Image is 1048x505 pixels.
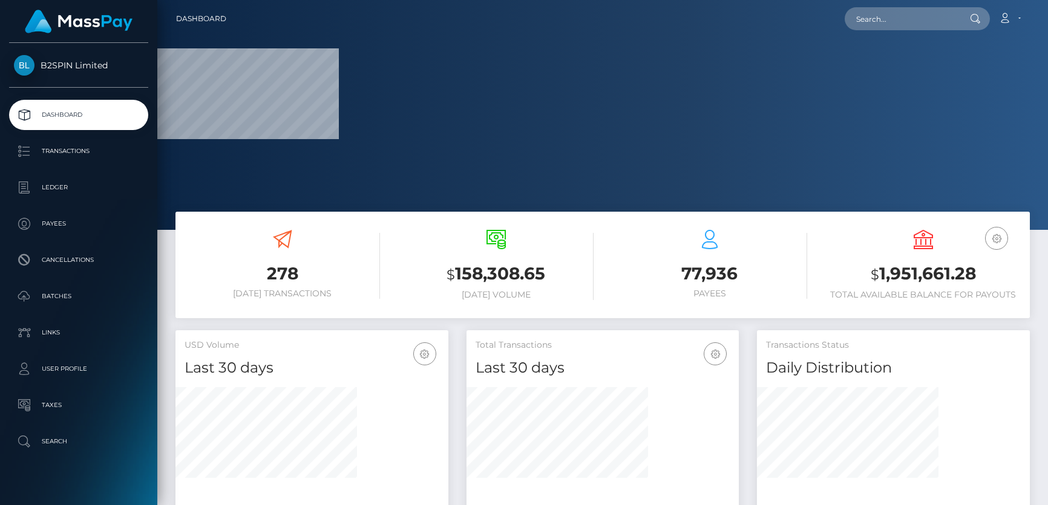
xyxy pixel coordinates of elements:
[14,251,143,269] p: Cancellations
[766,339,1021,351] h5: Transactions Status
[185,288,380,299] h6: [DATE] Transactions
[14,106,143,124] p: Dashboard
[9,318,148,348] a: Links
[476,339,730,351] h5: Total Transactions
[14,432,143,451] p: Search
[14,55,34,76] img: B2SPIN Limited
[14,287,143,305] p: Batches
[185,357,439,379] h4: Last 30 days
[14,324,143,342] p: Links
[9,209,148,239] a: Payees
[185,339,439,351] h5: USD Volume
[766,357,1021,379] h4: Daily Distribution
[9,281,148,311] a: Batches
[871,266,879,283] small: $
[825,290,1021,300] h6: Total Available Balance for Payouts
[612,288,807,299] h6: Payees
[9,136,148,166] a: Transactions
[185,262,380,285] h3: 278
[25,10,133,33] img: MassPay Logo
[398,290,594,300] h6: [DATE] Volume
[398,262,594,287] h3: 158,308.65
[9,426,148,457] a: Search
[9,100,148,130] a: Dashboard
[14,360,143,378] p: User Profile
[14,215,143,233] p: Payees
[9,354,148,384] a: User Profile
[9,60,148,71] span: B2SPIN Limited
[825,262,1021,287] h3: 1,951,661.28
[612,262,807,285] h3: 77,936
[476,357,730,379] h4: Last 30 days
[14,178,143,197] p: Ledger
[447,266,455,283] small: $
[176,6,226,31] a: Dashboard
[845,7,958,30] input: Search...
[14,396,143,414] p: Taxes
[14,142,143,160] p: Transactions
[9,172,148,203] a: Ledger
[9,390,148,420] a: Taxes
[9,245,148,275] a: Cancellations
